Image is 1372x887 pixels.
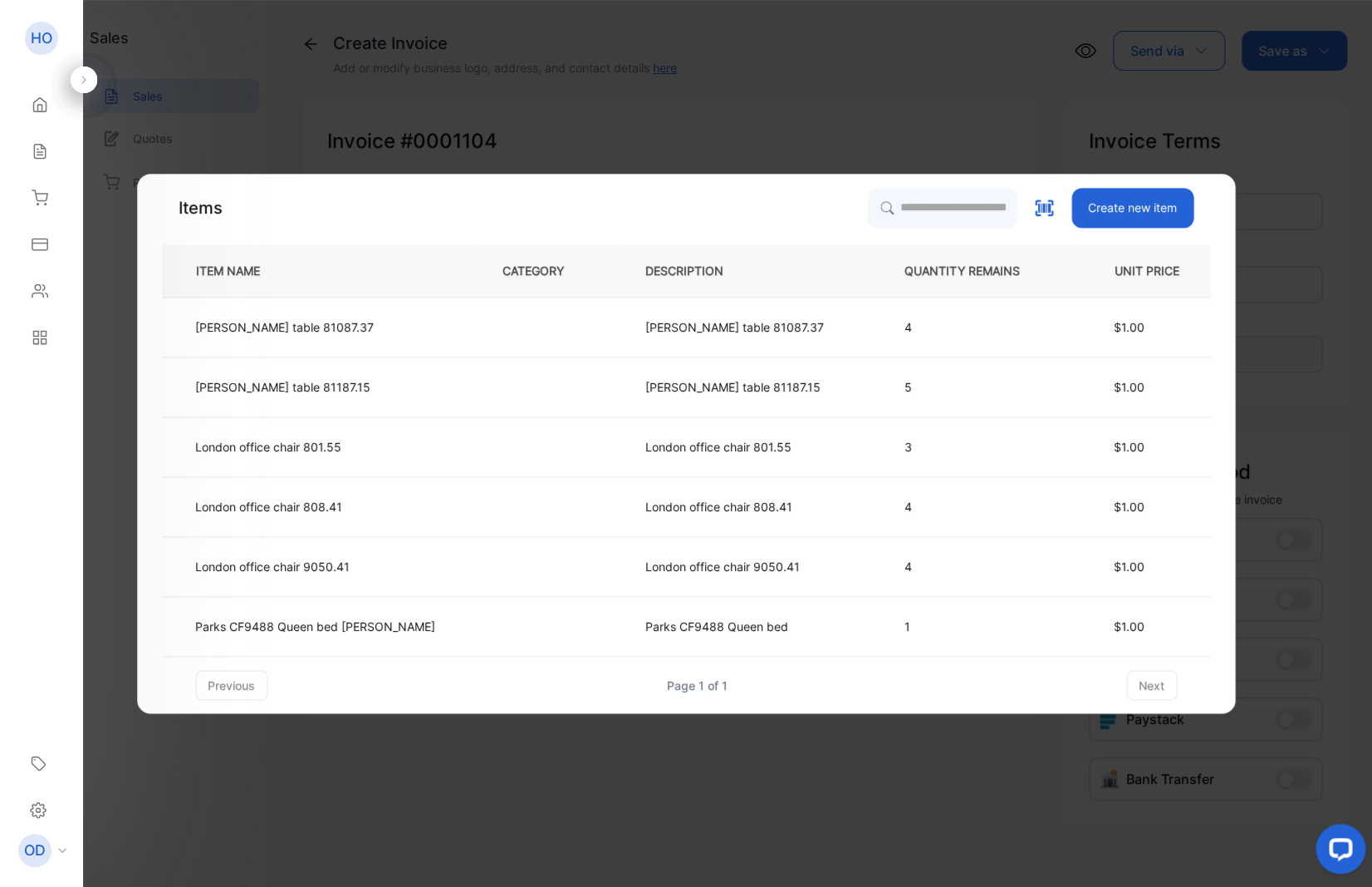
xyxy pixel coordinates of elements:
[195,318,374,336] p: [PERSON_NAME] table 81087.37
[904,318,1046,336] p: 4
[31,27,52,49] p: HO
[1126,670,1177,700] button: next
[645,262,750,279] p: DESCRIPTION
[645,438,791,456] p: London office chair 801.55
[195,558,350,575] p: London office chair 9050.41
[179,195,223,220] p: Items
[1071,188,1193,228] button: Create new item
[1113,440,1144,454] span: $1.00
[904,378,1046,396] p: 5
[1100,262,1185,279] p: UNIT PRICE
[1113,380,1144,394] span: $1.00
[195,618,435,635] p: Parks CF9488 Queen bed [PERSON_NAME]
[645,318,824,336] p: [PERSON_NAME] table 81087.37
[1113,320,1144,334] span: $1.00
[1113,500,1144,514] span: $1.00
[645,378,821,396] p: [PERSON_NAME] table 81187.15
[189,262,287,279] p: ITEM NAME
[645,498,792,515] p: London office chair 808.41
[502,262,590,279] p: CATEGORY
[645,618,788,635] p: Parks CF9488 Queen bed
[195,438,341,456] p: London office chair 801.55
[667,677,728,694] div: Page 1 of 1
[195,498,342,515] p: London office chair 808.41
[645,558,800,575] p: London office chair 9050.41
[1302,817,1372,887] iframe: LiveChat chat widget
[195,670,267,700] button: previous
[904,498,1046,515] p: 4
[1113,619,1144,633] span: $1.00
[904,262,1046,279] p: QUANTITY REMAINS
[1113,559,1144,574] span: $1.00
[195,378,370,396] p: [PERSON_NAME] table 81187.15
[24,840,46,861] p: OD
[904,558,1046,575] p: 4
[904,618,1046,635] p: 1
[904,438,1046,456] p: 3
